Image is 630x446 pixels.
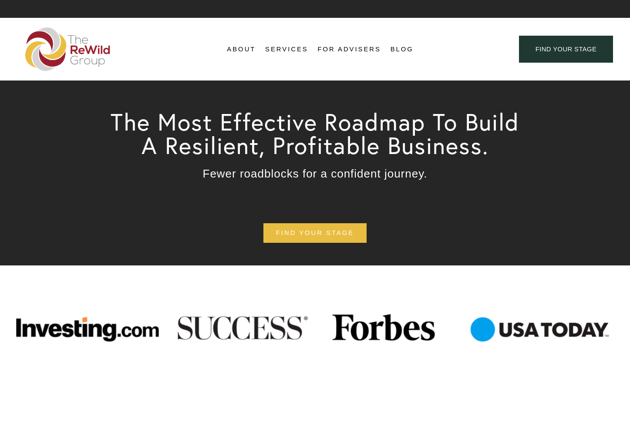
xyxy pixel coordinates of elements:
a: folder dropdown [265,43,308,56]
a: find your stage [263,223,367,243]
span: Fewer roadblocks for a confident journey. [203,167,428,180]
a: folder dropdown [227,43,256,56]
img: The ReWild Group [25,27,111,71]
span: Services [265,44,308,55]
a: Blog [391,43,414,56]
span: About [227,44,256,55]
a: For Advisers [317,43,381,56]
span: The Most Effective Roadmap To Build A Resilient, Profitable Business. [111,107,527,160]
a: find your stage [519,36,613,63]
